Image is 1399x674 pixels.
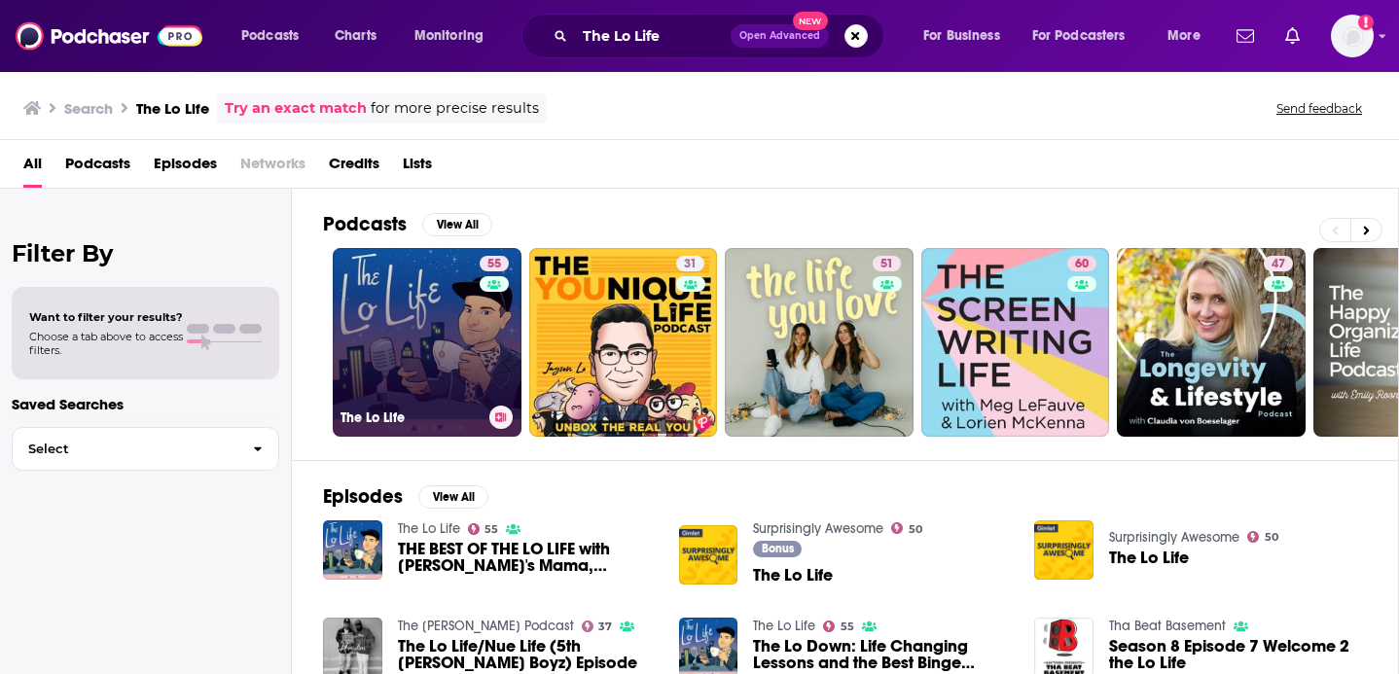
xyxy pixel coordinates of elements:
a: 55 [823,621,854,632]
a: The Lo Life [398,520,460,537]
span: THE BEST OF THE LO LIFE with [PERSON_NAME]'s Mama, [PERSON_NAME], [PERSON_NAME] [PERSON_NAME] and... [398,541,656,574]
a: 31 [676,256,704,271]
span: 60 [1075,255,1089,274]
span: For Business [923,22,1000,50]
a: Show notifications dropdown [1229,19,1262,53]
a: The Lo Life [753,567,833,584]
svg: Add a profile image [1358,15,1374,30]
img: THE BEST OF THE LO LIFE with Lo's Mama, Jessie J, Mystic Michaela and Co [323,520,382,580]
a: The Lo Life/Nue Life (5th Ward Boyz) Episode [398,638,656,671]
img: Podchaser - Follow, Share and Rate Podcasts [16,18,202,54]
a: 51 [725,248,914,437]
button: Select [12,427,279,471]
a: The Lo Life [753,618,815,634]
a: Season 8 Episode 7 Welcome 2 the Lo Life [1109,638,1367,671]
span: For Podcasters [1032,22,1126,50]
h2: Filter By [12,239,279,267]
button: View All [418,485,488,509]
h3: The Lo Life [341,409,482,426]
a: All [23,148,42,188]
a: 47 [1264,256,1293,271]
a: 31 [529,248,718,437]
a: 37 [582,621,613,632]
h3: Search [64,99,113,118]
a: 55 [480,256,509,271]
button: open menu [910,20,1024,52]
a: 55 [468,523,499,535]
span: 31 [684,255,697,274]
a: EpisodesView All [323,484,488,509]
button: open menu [1020,20,1154,52]
a: Try an exact match [225,97,367,120]
p: Saved Searches [12,395,279,413]
img: The Lo Life [1034,520,1094,580]
a: The Lo Down: Life Changing Lessons and the Best Binge Worthy Shows [753,638,1011,671]
div: Search podcasts, credits, & more... [540,14,903,58]
button: Send feedback [1271,100,1368,117]
a: 50 [1247,531,1278,543]
span: The Lo Life/Nue Life (5th [PERSON_NAME] Boyz) Episode [398,638,656,671]
span: 51 [880,255,893,274]
span: 50 [909,525,922,534]
a: Charts [322,20,388,52]
a: Episodes [154,148,217,188]
span: New [793,12,828,30]
a: Tha Beat Basement [1109,618,1226,634]
a: 60 [1067,256,1096,271]
a: Surprisingly Awesome [753,520,883,537]
span: Networks [240,148,305,188]
span: Logged in as megcassidy [1331,15,1374,57]
button: open menu [401,20,509,52]
span: 55 [484,525,498,534]
span: Charts [335,22,377,50]
span: Want to filter your results? [29,310,183,324]
button: open menu [228,20,324,52]
a: Surprisingly Awesome [1109,529,1239,546]
a: The Donnie Houston Podcast [398,618,574,634]
a: 47 [1117,248,1306,437]
span: for more precise results [371,97,539,120]
h3: The Lo Life [136,99,209,118]
button: open menu [1154,20,1225,52]
span: 37 [598,622,612,631]
a: THE BEST OF THE LO LIFE with Lo's Mama, Jessie J, Mystic Michaela and Co [398,541,656,574]
input: Search podcasts, credits, & more... [575,20,731,52]
span: Bonus [762,543,794,554]
a: PodcastsView All [323,212,492,236]
a: Podcasts [65,148,130,188]
span: Monitoring [414,22,484,50]
span: More [1167,22,1201,50]
h2: Episodes [323,484,403,509]
span: 55 [841,622,854,631]
a: 60 [921,248,1110,437]
span: Podcasts [241,22,299,50]
button: Show profile menu [1331,15,1374,57]
span: Select [13,443,237,455]
a: Credits [329,148,379,188]
a: Show notifications dropdown [1277,19,1308,53]
a: The Lo Life [1109,550,1189,566]
a: 51 [873,256,901,271]
button: View All [422,213,492,236]
a: 50 [891,522,922,534]
button: Open AdvancedNew [731,24,829,48]
span: Choose a tab above to access filters. [29,330,183,357]
a: 55The Lo Life [333,248,521,437]
a: Lists [403,148,432,188]
h2: Podcasts [323,212,407,236]
span: 50 [1265,533,1278,542]
img: User Profile [1331,15,1374,57]
a: The Lo Life [679,525,738,585]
